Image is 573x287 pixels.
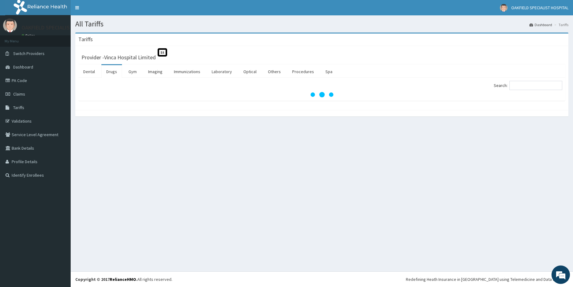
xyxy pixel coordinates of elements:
a: Procedures [287,65,319,78]
a: Optical [238,65,261,78]
div: Redefining Heath Insurance in [GEOGRAPHIC_DATA] using Telemedicine and Data Science! [406,276,568,282]
a: Imaging [143,65,167,78]
span: OAKFIELD SPECIALIST HOSPITAL [511,5,568,10]
a: Immunizations [169,65,205,78]
p: OAKFIELD SPECIALIST HOSPITAL [22,25,98,30]
a: Dental [78,65,100,78]
a: Gym [124,65,142,78]
span: Tariffs [13,105,24,110]
strong: Copyright © 2017 . [75,277,137,282]
a: Online [22,33,36,38]
span: Claims [13,91,25,97]
footer: All rights reserved. [71,271,573,287]
svg: audio-loading [310,82,334,107]
a: Drugs [101,65,122,78]
a: Spa [320,65,337,78]
label: Search: [494,81,562,90]
h3: Tariffs [78,37,93,42]
img: User Image [500,4,508,12]
h3: Provider - Vinca Hospital Limited [81,55,156,60]
span: St [158,48,167,57]
a: Dashboard [529,22,552,27]
h1: All Tariffs [75,20,568,28]
a: RelianceHMO [110,277,136,282]
img: User Image [3,18,17,32]
a: Laboratory [207,65,237,78]
span: Switch Providers [13,51,45,56]
a: Others [263,65,286,78]
span: Dashboard [13,64,33,70]
input: Search: [509,81,562,90]
li: Tariffs [553,22,568,27]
